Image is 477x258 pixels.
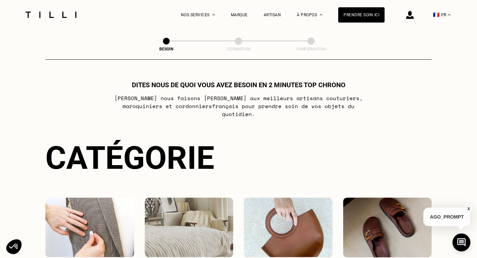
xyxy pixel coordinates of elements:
div: Estimation [205,47,272,51]
a: Marque [231,13,248,17]
p: [PERSON_NAME] nous faisons [PERSON_NAME] aux meilleurs artisans couturiers , maroquiniers et cord... [107,94,370,118]
img: Vêtements [45,198,134,257]
a: Artisan [264,13,281,17]
div: Besoin [133,47,199,51]
img: menu déroulant [448,14,450,16]
h1: Dites nous de quoi vous avez besoin en 2 minutes top chrono [132,81,345,89]
a: Prendre soin ici [338,7,385,23]
img: Menu déroulant [212,14,215,16]
img: Chaussures [343,198,432,257]
img: Menu déroulant à propos [320,14,322,16]
button: X [465,205,472,213]
div: Confirmation [278,47,344,51]
div: Catégorie [45,139,432,176]
img: Intérieur [145,198,234,257]
img: Accessoires [244,198,333,257]
span: 🇫🇷 [433,12,440,18]
img: Logo du service de couturière Tilli [23,12,79,18]
p: AGO_PROMPT [423,208,470,226]
img: icône connexion [406,11,414,19]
